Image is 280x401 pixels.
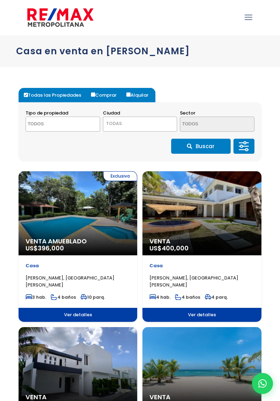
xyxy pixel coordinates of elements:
span: 4 baños [51,294,76,300]
img: remax-metropolitana-logo [27,7,93,28]
a: mobile menu [243,12,254,23]
span: TODAS [103,119,177,129]
span: US$ [149,244,189,253]
span: [PERSON_NAME], [GEOGRAPHIC_DATA][PERSON_NAME] [149,275,238,288]
label: Todas las Propiedades [22,88,88,102]
span: 4 baños [175,294,200,300]
textarea: Search [180,117,240,132]
h1: Casa en venta en [PERSON_NAME] [16,46,264,56]
span: 3 hab. [26,294,46,300]
span: Ver detalles [19,308,137,322]
span: TODAS [106,120,122,127]
a: Venta US$400,000 Casa [PERSON_NAME], [GEOGRAPHIC_DATA][PERSON_NAME] 4 hab. 4 baños 4 parq. Ver de... [142,171,261,322]
p: Casa [149,262,254,269]
span: Venta [149,238,254,245]
span: Exclusiva [103,171,137,181]
input: Alquilar [126,92,131,97]
a: Exclusiva Venta Amueblado US$396,000 Casa [PERSON_NAME], [GEOGRAPHIC_DATA][PERSON_NAME] 3 hab. 4 ... [19,171,137,322]
input: Comprar [91,92,95,97]
span: Venta [149,394,254,401]
label: Comprar [89,88,124,102]
span: 4 parq. [205,294,228,300]
span: 4 hab. [149,294,170,300]
span: TODAS [103,117,177,132]
span: US$ [26,244,64,253]
span: 396,000 [38,244,64,253]
label: Alquilar [125,88,155,102]
span: Ciudad [103,110,120,116]
button: Buscar [171,139,231,154]
span: Venta [26,394,130,401]
span: Venta Amueblado [26,238,130,245]
textarea: Search [26,117,85,132]
span: [PERSON_NAME], [GEOGRAPHIC_DATA][PERSON_NAME] [26,275,114,288]
p: Casa [26,262,130,269]
span: Tipo de propiedad [26,110,68,116]
span: Ver detalles [142,308,261,322]
span: 400,000 [162,244,189,253]
span: Sector [180,110,195,116]
span: 10 parq. [80,294,105,300]
input: Todas las Propiedades [24,93,28,97]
